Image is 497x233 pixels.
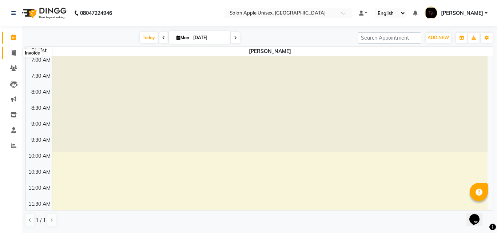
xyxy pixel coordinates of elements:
span: [PERSON_NAME] [441,9,483,17]
div: 10:30 AM [27,168,52,176]
div: 7:30 AM [30,72,52,80]
input: Search Appointment [358,32,421,44]
div: 9:30 AM [30,136,52,144]
div: 9:00 AM [30,120,52,128]
div: Invoice [23,49,41,57]
span: [PERSON_NAME] [52,47,488,56]
div: 11:30 AM [27,200,52,208]
iframe: chat widget [466,204,490,226]
img: logo [19,3,68,23]
img: Kajol [425,7,437,19]
span: 1 / 1 [36,217,46,224]
div: 11:00 AM [27,184,52,192]
div: 10:00 AM [27,152,52,160]
span: Mon [175,35,191,40]
span: Today [140,32,158,43]
div: 8:00 AM [30,88,52,96]
b: 08047224946 [80,3,112,23]
div: 8:30 AM [30,104,52,112]
span: ADD NEW [428,35,449,40]
div: 7:00 AM [30,56,52,64]
input: 2025-09-01 [191,32,227,43]
button: ADD NEW [426,33,451,43]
